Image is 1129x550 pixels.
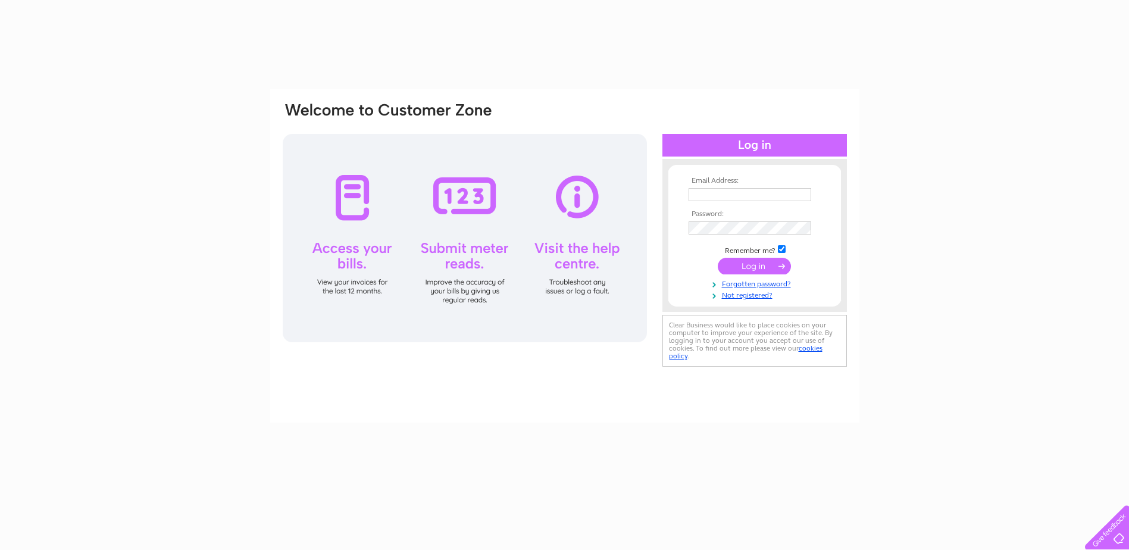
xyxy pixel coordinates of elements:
[686,210,824,218] th: Password:
[718,258,791,274] input: Submit
[686,243,824,255] td: Remember me?
[689,289,824,300] a: Not registered?
[686,177,824,185] th: Email Address:
[662,315,847,367] div: Clear Business would like to place cookies on your computer to improve your experience of the sit...
[689,277,824,289] a: Forgotten password?
[669,344,822,360] a: cookies policy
